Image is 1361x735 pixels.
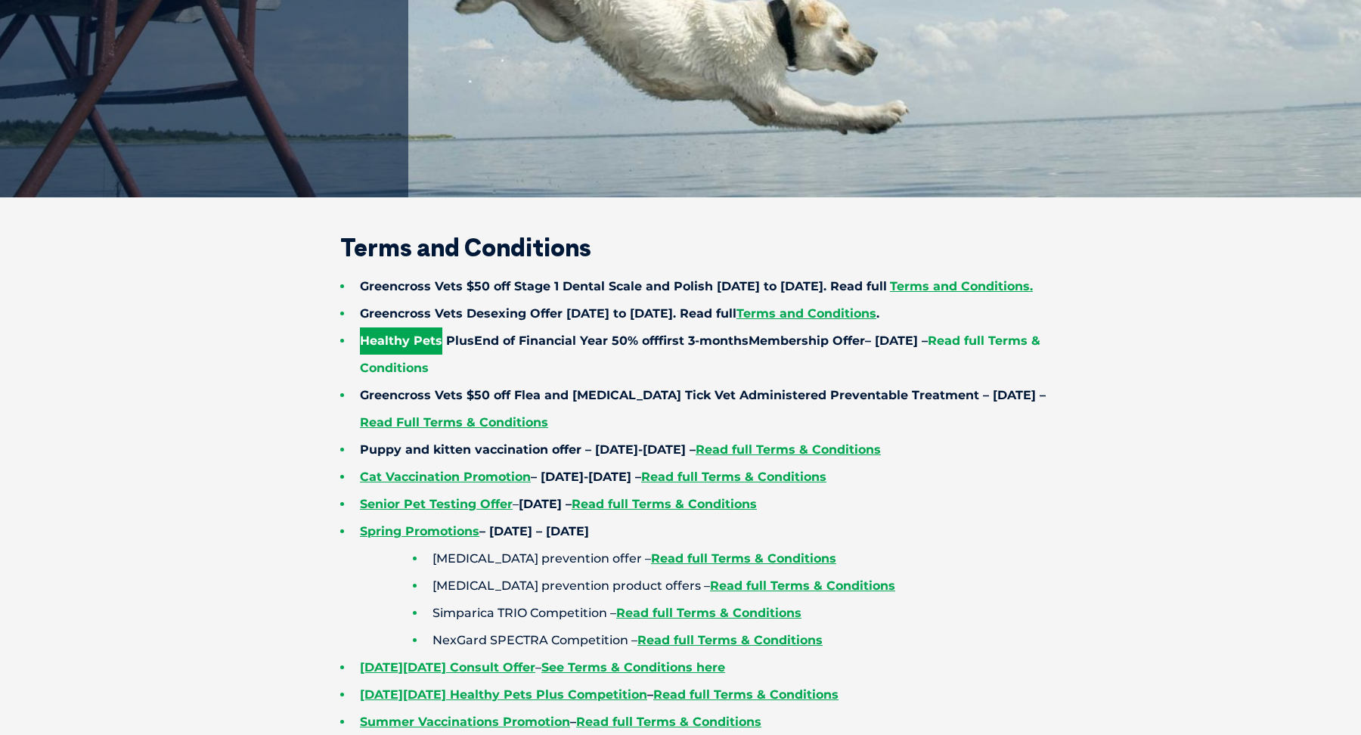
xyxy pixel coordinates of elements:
li: NexGard SPECTRA Competition – [413,627,1074,654]
li: – [340,654,1074,681]
a: Read full Terms & Conditions [576,715,761,729]
strong: [DATE] – [519,497,757,511]
strong: Greencross Vets Desexing Offer [DATE] to [DATE]. Read full . [360,306,879,321]
strong: – [DATE]-[DATE] – [360,470,826,484]
strong: – [360,687,653,702]
span: first 3-months [659,333,749,348]
strong: Greencross Vets $50 off Flea and [MEDICAL_DATA] Tick Vet Administered Preventable Treatment – [DA... [360,388,1046,430]
h2: Terms and Conditions [287,235,1074,259]
li: Simparica TRIO Competition – [413,600,1074,627]
span: End of Financial Year 50% off [474,333,659,348]
a: [DATE][DATE] Consult Offer [360,660,535,675]
a: Read full Terms & Conditions [572,497,757,511]
span: Membership Offer [749,333,865,348]
a: [DATE][DATE] Healthy Pets Plus Competition [360,687,647,702]
strong: Healthy Pets Plus [360,333,1040,375]
a: Read full Terms & Conditions [710,578,895,593]
a: Read Full Terms & Conditions [360,415,548,430]
li: [MEDICAL_DATA] prevention offer – [413,545,1074,572]
strong: – [DATE] – [DATE] [360,524,589,538]
a: Senior Pet Testing Offer [360,497,513,511]
strong: – [360,715,576,729]
a: Read full Terms & Conditions [653,687,839,702]
strong: Puppy and kitten vaccination offer – [DATE]-[DATE] – [360,442,881,457]
a: Read full Terms & Conditions [696,442,881,457]
li: [MEDICAL_DATA] prevention product offers – [413,572,1074,600]
a: See Terms & Conditions here [541,660,725,675]
a: Read full Terms & Conditions [637,633,823,647]
span: – [DATE] – [360,333,1040,375]
a: Spring Promotions [360,524,479,538]
a: Terms and Conditions. [890,279,1033,293]
a: Read full Terms & Conditions [616,606,801,620]
a: Summer Vaccinations Promotion [360,715,570,729]
a: Read full Terms & Conditions [360,333,1040,375]
li: – [340,491,1074,518]
a: Read full Terms & Conditions [641,470,826,484]
strong: Greencross Vets $50 off Stage 1 Dental Scale and Polish [DATE] to [DATE]. Read full [360,279,887,293]
a: Read full Terms & Conditions [651,551,836,566]
a: Terms and Conditions [736,306,876,321]
a: Cat Vaccination Promotion [360,470,531,484]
